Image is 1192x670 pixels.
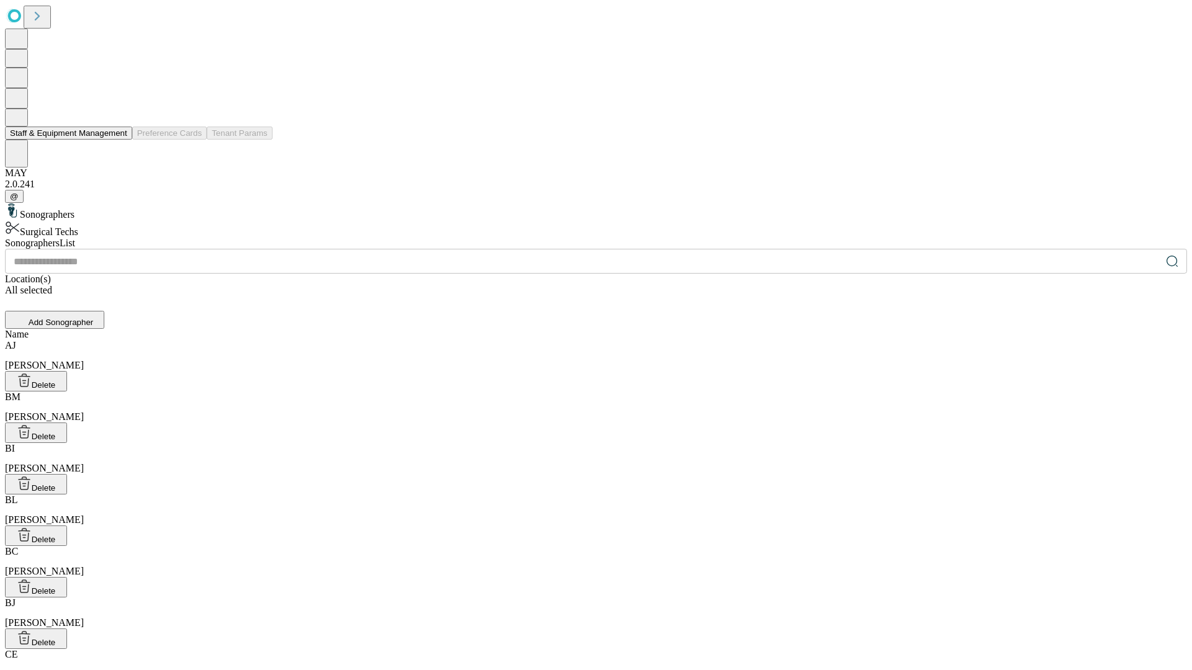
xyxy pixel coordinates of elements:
[32,432,56,441] span: Delete
[5,546,1187,577] div: [PERSON_NAME]
[5,340,1187,371] div: [PERSON_NAME]
[32,380,56,390] span: Delete
[5,597,16,608] span: BJ
[32,483,56,493] span: Delete
[32,586,56,596] span: Delete
[32,638,56,647] span: Delete
[5,443,15,453] span: BI
[5,190,24,203] button: @
[5,391,1187,422] div: [PERSON_NAME]
[5,649,17,659] span: CE
[5,494,17,505] span: BL
[5,422,67,443] button: Delete
[5,628,67,649] button: Delete
[5,391,20,402] span: BM
[5,203,1187,220] div: Sonographers
[5,443,1187,474] div: [PERSON_NAME]
[5,577,67,597] button: Delete
[5,474,67,494] button: Delete
[5,546,18,556] span: BC
[10,192,19,201] span: @
[5,238,1187,249] div: Sonographers List
[207,127,273,140] button: Tenant Params
[5,597,1187,628] div: [PERSON_NAME]
[29,318,93,327] span: Add Sonographer
[5,179,1187,190] div: 2.0.241
[132,127,207,140] button: Preference Cards
[5,167,1187,179] div: MAY
[5,274,51,284] span: Location(s)
[5,340,16,351] span: AJ
[32,535,56,544] span: Delete
[5,329,1187,340] div: Name
[5,285,1187,296] div: All selected
[5,525,67,546] button: Delete
[5,220,1187,238] div: Surgical Techs
[5,371,67,391] button: Delete
[5,494,1187,525] div: [PERSON_NAME]
[5,127,132,140] button: Staff & Equipment Management
[5,311,104,329] button: Add Sonographer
